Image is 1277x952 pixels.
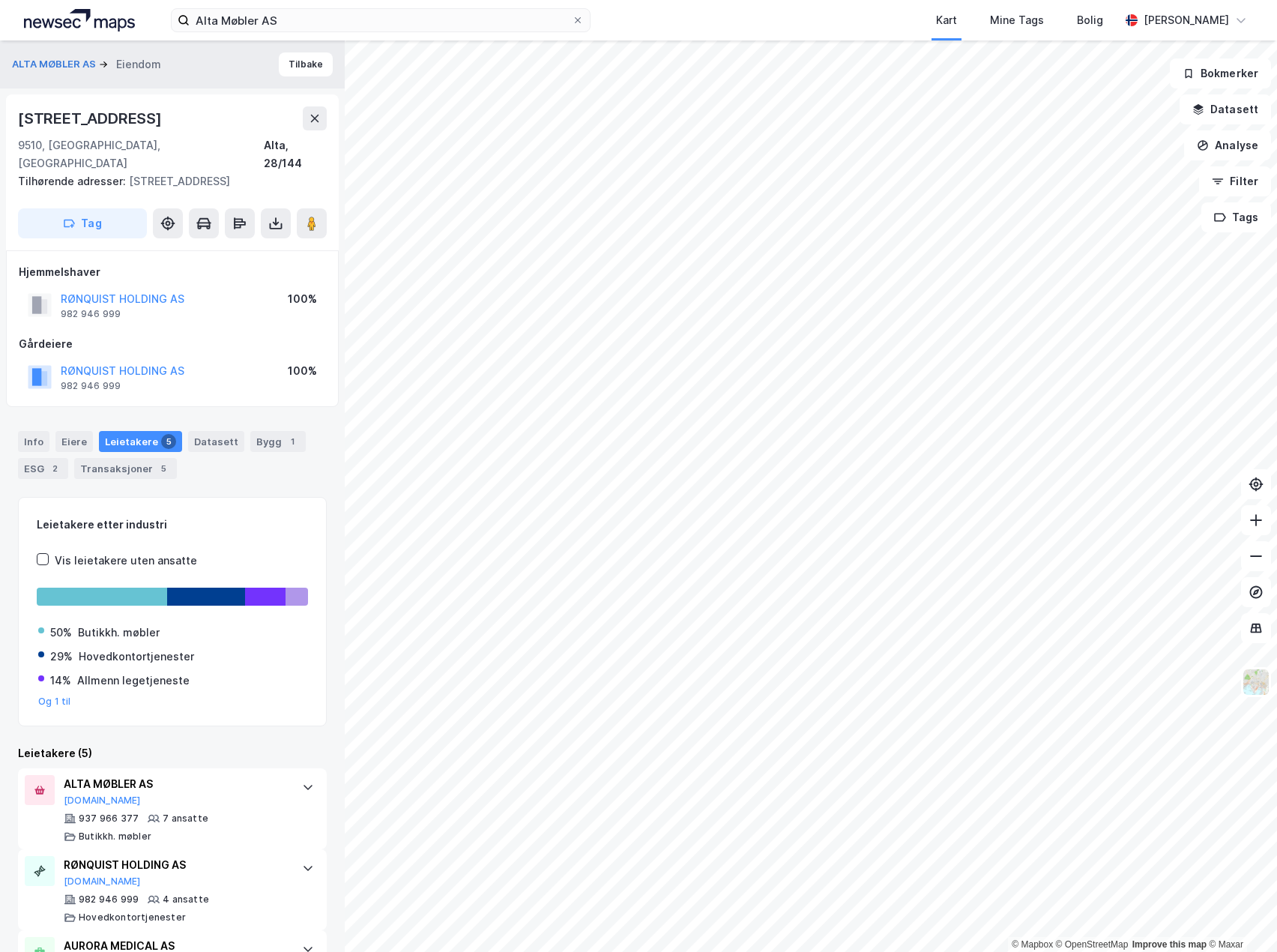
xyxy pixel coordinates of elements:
[250,431,306,452] div: Bygg
[61,308,121,320] div: 982 946 999
[285,434,300,449] div: 1
[288,290,317,308] div: 100%
[78,624,160,642] div: Butikkh. møbler
[64,775,287,793] div: ALTA MØBLER AS
[38,696,71,708] button: Og 1 til
[79,813,139,825] div: 937 966 377
[1201,202,1271,232] button: Tags
[79,894,139,906] div: 982 946 999
[116,55,161,73] div: Eiendom
[79,912,186,924] div: Hovedkontortjenester
[37,516,308,534] div: Leietakere etter industri
[1180,94,1271,124] button: Datasett
[50,648,73,666] div: 29%
[279,52,333,76] button: Tilbake
[1056,939,1129,950] a: OpenStreetMap
[61,380,121,392] div: 982 946 999
[936,11,957,29] div: Kart
[55,431,93,452] div: Eiere
[79,648,194,666] div: Hovedkontortjenester
[1202,880,1277,952] iframe: Chat Widget
[19,335,326,353] div: Gårdeiere
[163,894,209,906] div: 4 ansatte
[74,458,177,479] div: Transaksjoner
[1184,130,1271,160] button: Analyse
[99,431,182,452] div: Leietakere
[18,744,327,762] div: Leietakere (5)
[1242,668,1270,696] img: Z
[1199,166,1271,196] button: Filter
[55,552,197,570] div: Vis leietakere uten ansatte
[18,136,264,172] div: 9510, [GEOGRAPHIC_DATA], [GEOGRAPHIC_DATA]
[50,672,71,690] div: 14%
[1170,58,1271,88] button: Bokmerker
[1144,11,1229,29] div: [PERSON_NAME]
[19,263,326,281] div: Hjemmelshaver
[188,431,244,452] div: Datasett
[18,208,147,238] button: Tag
[24,9,135,31] img: logo.a4113a55bc3d86da70a041830d287a7e.svg
[77,672,190,690] div: Allmenn legetjeneste
[1077,11,1103,29] div: Bolig
[12,57,99,72] button: ALTA MØBLER AS
[163,813,208,825] div: 7 ansatte
[18,458,68,479] div: ESG
[64,795,141,807] button: [DOMAIN_NAME]
[18,172,315,190] div: [STREET_ADDRESS]
[64,856,287,874] div: RØNQUIST HOLDING AS
[64,876,141,888] button: [DOMAIN_NAME]
[18,431,49,452] div: Info
[79,831,151,843] div: Butikkh. møbler
[288,362,317,380] div: 100%
[1012,939,1053,950] a: Mapbox
[1132,939,1207,950] a: Improve this map
[190,9,572,31] input: Søk på adresse, matrikkel, gårdeiere, leietakere eller personer
[1202,880,1277,952] div: Kontrollprogram for chat
[18,175,129,187] span: Tilhørende adresser:
[50,624,72,642] div: 50%
[161,434,176,449] div: 5
[47,461,62,476] div: 2
[156,461,171,476] div: 5
[990,11,1044,29] div: Mine Tags
[264,136,327,172] div: Alta, 28/144
[18,106,165,130] div: [STREET_ADDRESS]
